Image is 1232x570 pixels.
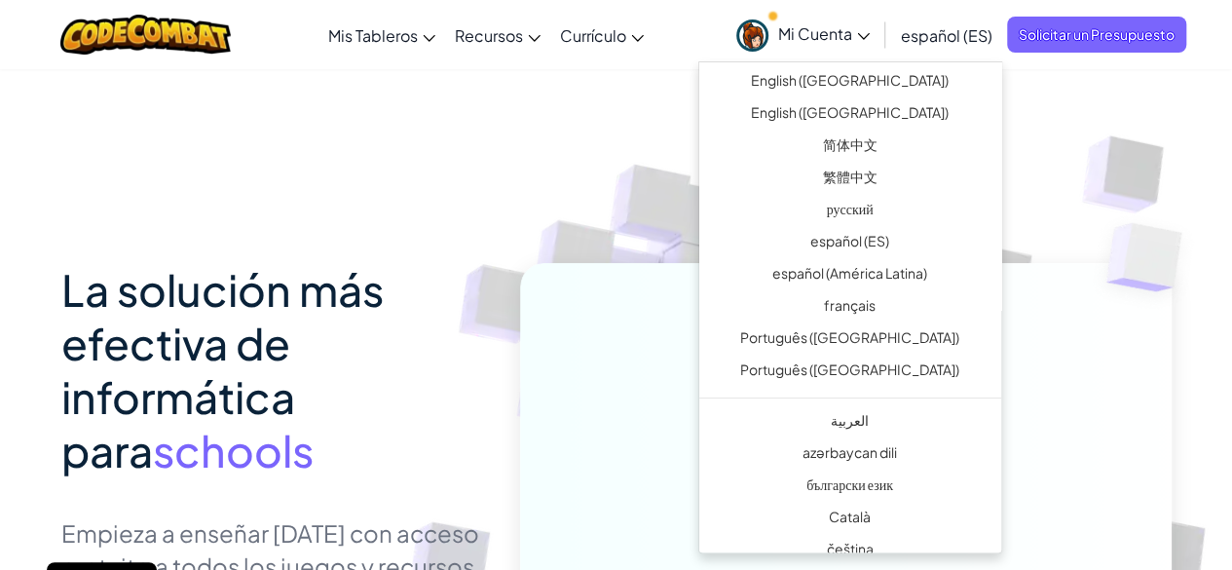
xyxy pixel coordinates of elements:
a: Português ([GEOGRAPHIC_DATA]) [699,324,1001,357]
a: English ([GEOGRAPHIC_DATA]) [699,67,1001,99]
a: български език [699,472,1001,504]
a: Currículo [550,9,653,61]
a: Português ([GEOGRAPHIC_DATA]) [699,357,1001,389]
span: schools [153,423,314,477]
img: avatar [736,19,768,52]
a: Mi Cuenta [727,4,879,65]
span: Recursos [455,25,523,46]
a: Català [699,504,1001,536]
span: La solución más efectiva de informática para [61,262,384,477]
span: español (ES) [901,25,992,46]
a: français [699,292,1001,324]
a: español (América Latina) [699,260,1001,292]
a: Mis Tableros [318,9,445,61]
a: 繁體中文 [699,164,1001,196]
a: español (ES) [699,228,1001,260]
a: azərbaycan dili [699,439,1001,472]
a: العربية [699,407,1001,439]
a: Solicitar un Presupuesto [1007,17,1186,53]
span: Mis Tableros [328,25,418,46]
a: русский [699,196,1001,228]
a: Recursos [445,9,550,61]
a: 简体中文 [699,132,1001,164]
a: English ([GEOGRAPHIC_DATA]) [699,99,1001,132]
span: Mi Cuenta [778,23,870,44]
a: español (ES) [891,9,1002,61]
span: Currículo [560,25,626,46]
img: CodeCombat logo [60,15,231,55]
a: čeština [699,536,1001,568]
